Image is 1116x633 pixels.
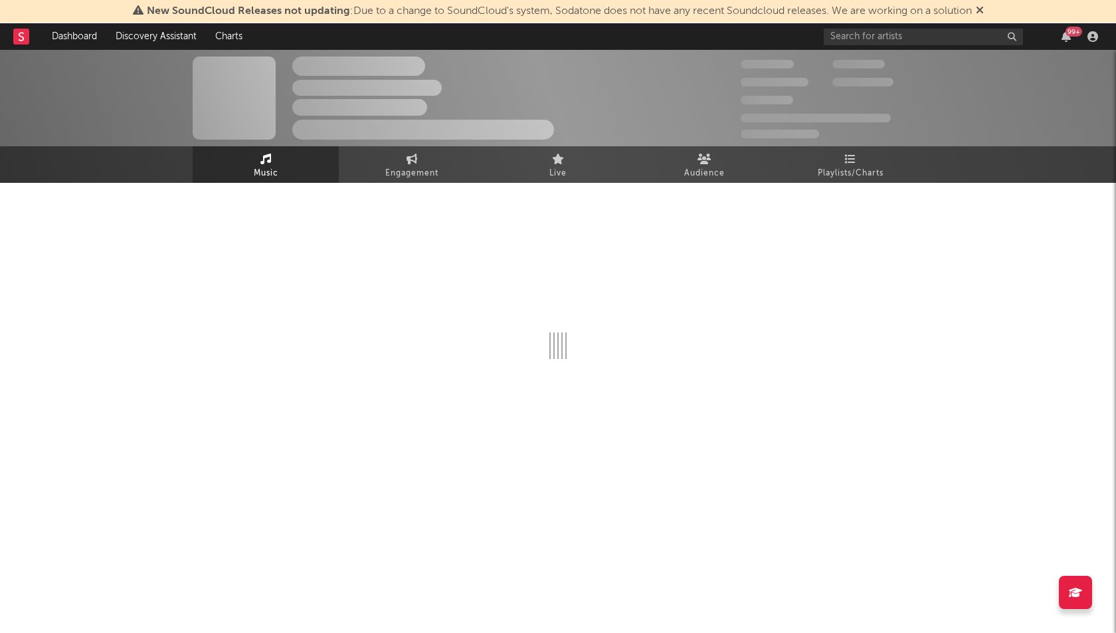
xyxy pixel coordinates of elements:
[741,130,819,138] span: Jump Score: 85.0
[832,78,893,86] span: 1 000 000
[741,114,891,122] span: 50 000 000 Monthly Listeners
[741,96,793,104] span: 100 000
[1066,27,1082,37] div: 99 +
[684,166,725,182] span: Audience
[385,166,438,182] span: Engagement
[824,29,1023,45] input: Search for artists
[193,146,339,183] a: Music
[741,60,794,68] span: 300 000
[976,6,984,17] span: Dismiss
[832,60,885,68] span: 100 000
[485,146,631,183] a: Live
[206,23,252,50] a: Charts
[741,78,808,86] span: 50 000 000
[339,146,485,183] a: Engagement
[43,23,106,50] a: Dashboard
[631,146,777,183] a: Audience
[147,6,972,17] span: : Due to a change to SoundCloud's system, Sodatone does not have any recent Soundcloud releases. ...
[777,146,923,183] a: Playlists/Charts
[1062,31,1071,42] button: 99+
[147,6,350,17] span: New SoundCloud Releases not updating
[106,23,206,50] a: Discovery Assistant
[549,166,567,182] span: Live
[818,166,883,182] span: Playlists/Charts
[254,166,278,182] span: Music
